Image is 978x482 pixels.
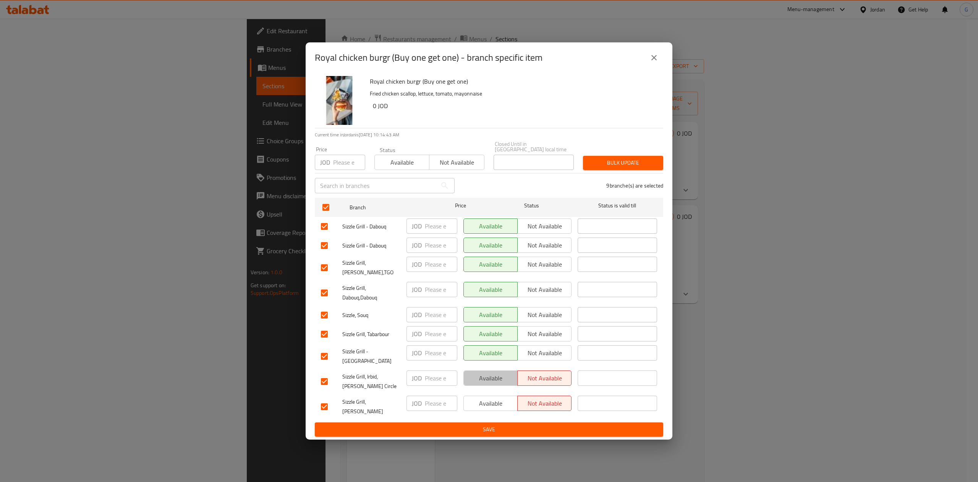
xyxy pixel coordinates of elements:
span: Available [378,157,426,168]
p: JOD [412,310,422,319]
button: Not available [429,155,484,170]
span: Available [467,259,515,270]
span: Available [467,309,515,320]
span: Available [467,373,515,384]
input: Search in branches [315,178,437,193]
input: Please enter price [425,396,457,411]
p: JOD [412,260,422,269]
span: Sizzle Grill, Dabouq,Dabouq [342,283,400,302]
span: Sizzle Grill, Tabarbour [342,330,400,339]
span: Not available [521,398,568,409]
input: Please enter price [425,345,457,361]
button: Available [463,370,518,386]
button: Not available [517,282,572,297]
h2: Royal chicken burgr (Buy one get one) - branch specific item [315,52,542,64]
span: Not available [521,309,568,320]
span: Branch [350,203,429,212]
button: Available [463,396,518,411]
span: Status [492,201,572,210]
button: Available [463,345,518,361]
p: JOD [412,348,422,357]
span: Not available [521,348,568,359]
button: Available [463,218,518,234]
p: JOD [412,399,422,408]
span: Available [467,348,515,359]
input: Please enter price [425,282,457,297]
p: JOD [412,222,422,231]
span: Save [321,425,657,434]
button: Available [374,155,429,170]
span: Sizzle Grill, [PERSON_NAME],TGO [342,258,400,277]
input: Please enter price [333,155,365,170]
input: Please enter price [425,257,457,272]
h6: 0 JOD [373,100,657,111]
span: Sizzle Grill - Dabouq [342,222,400,231]
span: Available [467,221,515,232]
button: Available [463,307,518,322]
button: Available [463,282,518,297]
h6: Royal chicken burgr (Buy one get one) [370,76,657,87]
span: Not available [521,328,568,340]
button: Not available [517,307,572,322]
span: Available [467,328,515,340]
span: Sizzle Grill - Dabouq [342,241,400,251]
button: Not available [517,257,572,272]
button: Not available [517,238,572,253]
p: JOD [412,329,422,338]
button: Available [463,326,518,341]
span: Not available [521,284,568,295]
button: Not available [517,218,572,234]
span: Sizzle, Souq [342,311,400,320]
span: Status is valid till [578,201,657,210]
span: Available [467,240,515,251]
p: JOD [412,241,422,250]
p: Current time in Jordan is [DATE] 10:14:43 AM [315,131,663,138]
input: Please enter price [425,238,457,253]
button: Not available [517,326,572,341]
button: Not available [517,370,572,386]
span: Not available [521,259,568,270]
p: JOD [320,158,330,167]
p: JOD [412,374,422,383]
img: Royal chicken burgr (Buy one get one) [315,76,364,125]
span: Sizzle Grill, [PERSON_NAME] [342,397,400,416]
span: Sizzle Grill -[GEOGRAPHIC_DATA] [342,347,400,366]
span: Available [467,284,515,295]
span: Sizzle Grill, Irbid,[PERSON_NAME] Circle [342,372,400,391]
input: Please enter price [425,370,457,386]
input: Please enter price [425,218,457,234]
input: Please enter price [425,326,457,341]
p: 9 branche(s) are selected [606,182,663,189]
span: Not available [521,373,568,384]
input: Please enter price [425,307,457,322]
span: Not available [521,221,568,232]
p: JOD [412,285,422,294]
button: close [645,49,663,67]
button: Available [463,257,518,272]
button: Available [463,238,518,253]
span: Not available [432,157,481,168]
button: Bulk update [583,156,663,170]
span: Available [467,398,515,409]
p: Fried chicken scallop, lettuce, tomato, mayonnaise [370,89,657,99]
span: Bulk update [589,158,657,168]
span: Price [435,201,486,210]
button: Not available [517,345,572,361]
button: Not available [517,396,572,411]
button: Save [315,422,663,437]
span: Not available [521,240,568,251]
